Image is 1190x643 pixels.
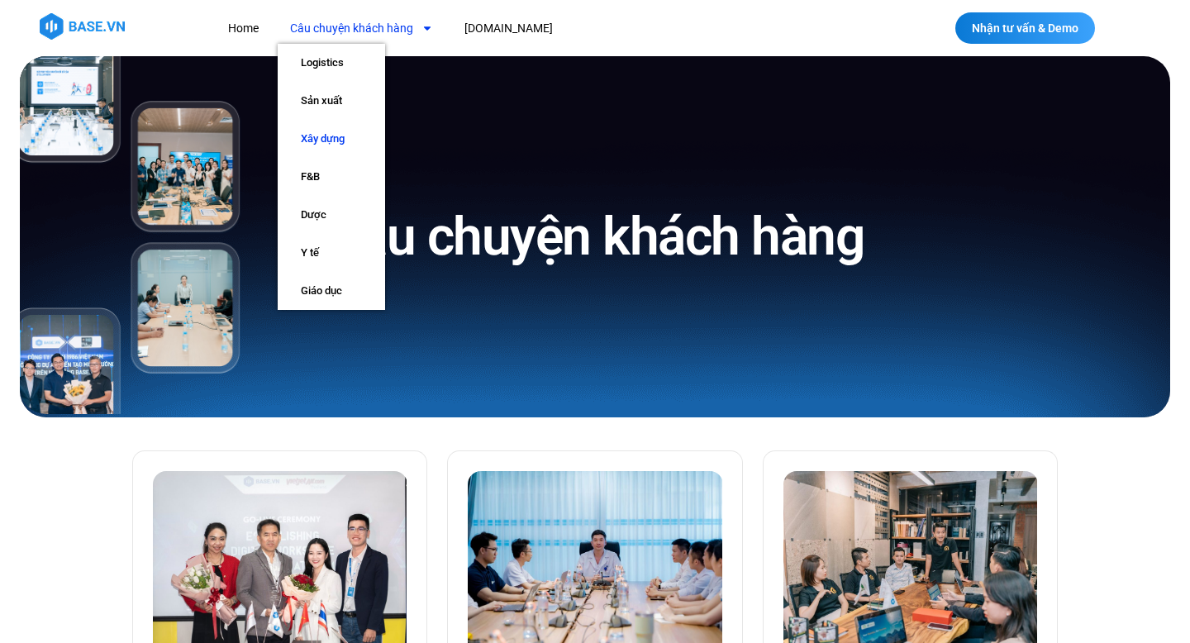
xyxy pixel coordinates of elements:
nav: Menu [216,13,850,44]
a: F&B [278,158,385,196]
a: Sản xuất [278,82,385,120]
a: Home [216,13,271,44]
a: Dược [278,196,385,234]
ul: Câu chuyện khách hàng [278,44,385,310]
a: Nhận tư vấn & Demo [955,12,1095,44]
a: Câu chuyện khách hàng [278,13,445,44]
a: Giáo dục [278,272,385,310]
a: [DOMAIN_NAME] [452,13,565,44]
a: Logistics [278,44,385,82]
a: Xây dựng [278,120,385,158]
h1: Câu chuyện khách hàng [326,202,864,271]
span: Nhận tư vấn & Demo [972,22,1078,34]
a: Y tế [278,234,385,272]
